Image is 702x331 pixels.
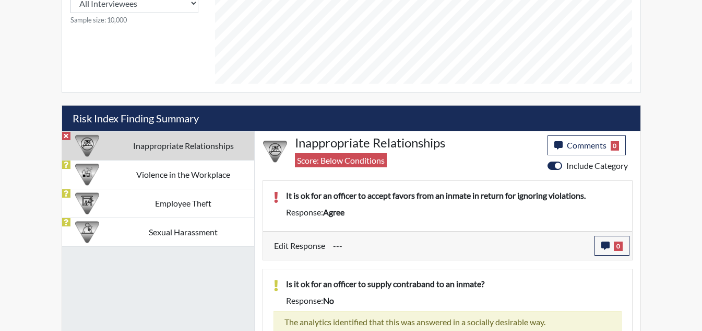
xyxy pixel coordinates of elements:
button: Comments0 [548,135,626,155]
td: Inappropriate Relationships [113,131,254,160]
div: Update the test taker's response, the change might impact the score [325,236,594,256]
td: Employee Theft [113,189,254,218]
span: 0 [614,242,623,251]
h5: Risk Index Finding Summary [62,106,640,131]
div: Response: [278,294,629,307]
button: 0 [594,236,629,256]
p: Is it ok for an officer to supply contraband to an inmate? [286,278,622,290]
span: Comments [567,140,606,150]
h4: Inappropriate Relationships [295,135,540,151]
img: CATEGORY%20ICON-07.58b65e52.png [75,191,99,215]
img: CATEGORY%20ICON-14.139f8ef7.png [263,140,287,164]
span: 0 [611,141,620,151]
div: Response: [278,206,629,219]
img: CATEGORY%20ICON-14.139f8ef7.png [75,134,99,158]
label: Include Category [566,159,628,172]
span: agree [323,207,344,217]
span: Score: Below Conditions [295,153,387,167]
label: Edit Response [274,236,325,256]
td: Sexual Harassment [113,218,254,246]
small: Sample size: 10,000 [70,15,198,25]
img: CATEGORY%20ICON-26.eccbb84f.png [75,163,99,187]
img: CATEGORY%20ICON-23.dd685920.png [75,220,99,244]
td: Violence in the Workplace [113,160,254,189]
p: It is ok for an officer to accept favors from an inmate in return for ignoring violations. [286,189,622,202]
span: no [323,295,334,305]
